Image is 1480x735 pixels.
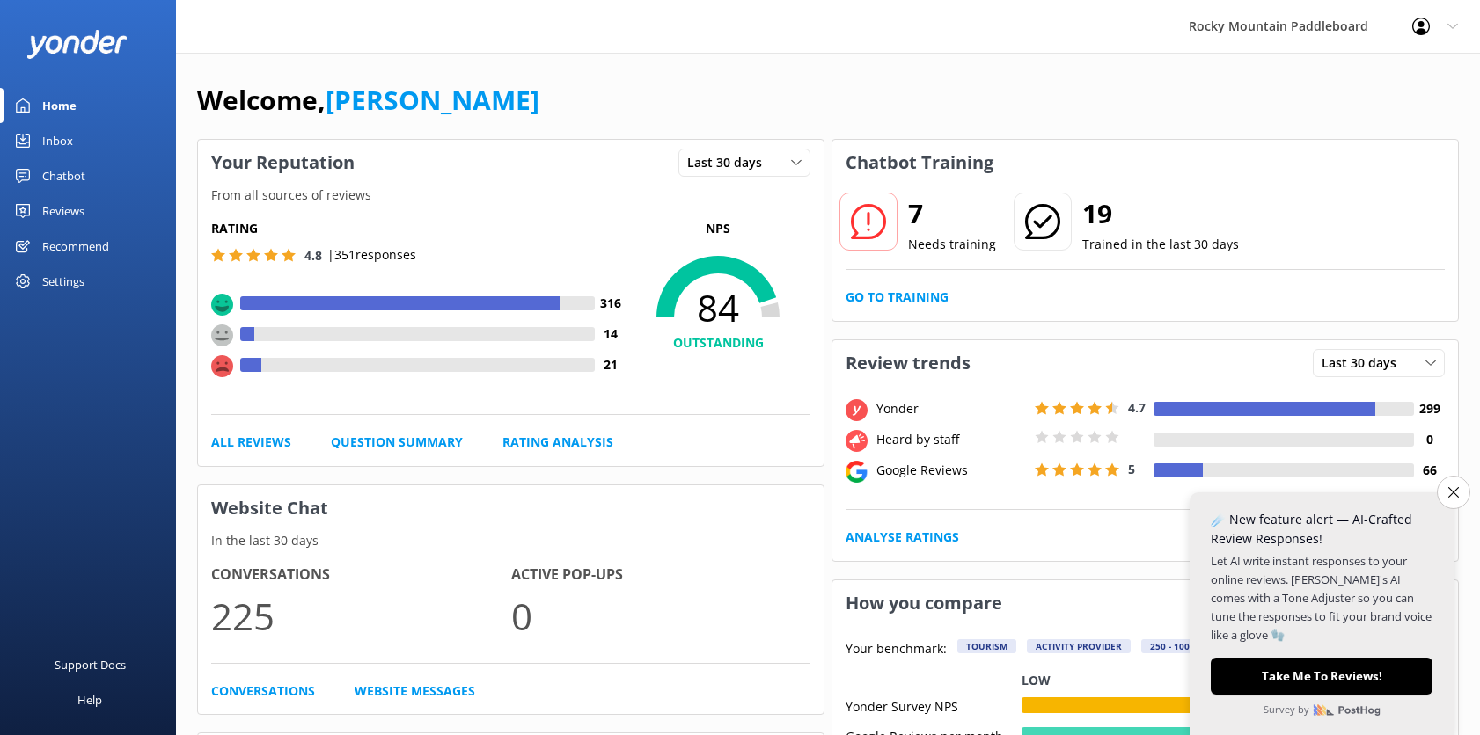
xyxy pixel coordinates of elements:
[1414,461,1445,480] h4: 66
[198,485,824,531] h3: Website Chat
[42,264,84,299] div: Settings
[626,286,810,330] span: 84
[1414,399,1445,418] h4: 299
[198,186,824,205] p: From all sources of reviews
[832,340,984,386] h3: Review trends
[1022,671,1051,690] p: Low
[872,399,1030,418] div: Yonder
[327,245,416,265] p: | 351 responses
[42,193,84,229] div: Reviews
[77,682,102,717] div: Help
[1414,430,1445,449] h4: 0
[211,433,291,452] a: All Reviews
[211,564,511,586] h4: Conversations
[355,681,475,701] a: Website Messages
[198,531,824,550] p: In the last 30 days
[42,123,73,158] div: Inbox
[502,433,613,452] a: Rating Analysis
[55,647,126,682] div: Support Docs
[42,158,85,193] div: Chatbot
[846,697,1022,713] div: Yonder Survey NPS
[595,294,626,313] h4: 316
[846,528,959,547] a: Analyse Ratings
[626,219,810,238] p: NPS
[1322,353,1407,373] span: Last 30 days
[326,82,539,118] a: [PERSON_NAME]
[198,140,368,186] h3: Your Reputation
[1027,639,1131,653] div: Activity Provider
[511,586,811,645] p: 0
[595,355,626,375] h4: 21
[1128,399,1146,416] span: 4.7
[1082,235,1239,254] p: Trained in the last 30 days
[211,219,626,238] h5: Rating
[846,639,947,660] p: Your benchmark:
[872,430,1030,449] div: Heard by staff
[42,229,109,264] div: Recommend
[26,30,128,59] img: yonder-white-logo.png
[42,88,77,123] div: Home
[304,247,322,264] span: 4.8
[626,333,810,353] h4: OUTSTANDING
[908,235,996,254] p: Needs training
[957,639,1016,653] div: Tourism
[511,564,811,586] h4: Active Pop-ups
[331,433,463,452] a: Question Summary
[832,580,1015,626] h3: How you compare
[595,324,626,344] h4: 14
[197,79,539,121] h1: Welcome,
[1082,193,1239,235] h2: 19
[211,586,511,645] p: 225
[846,287,949,307] a: Go to Training
[872,461,1030,480] div: Google Reviews
[908,193,996,235] h2: 7
[211,681,315,701] a: Conversations
[832,140,1007,186] h3: Chatbot Training
[1141,639,1317,653] div: 250 - 1000 customers per month
[687,153,773,172] span: Last 30 days
[1128,461,1135,477] span: 5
